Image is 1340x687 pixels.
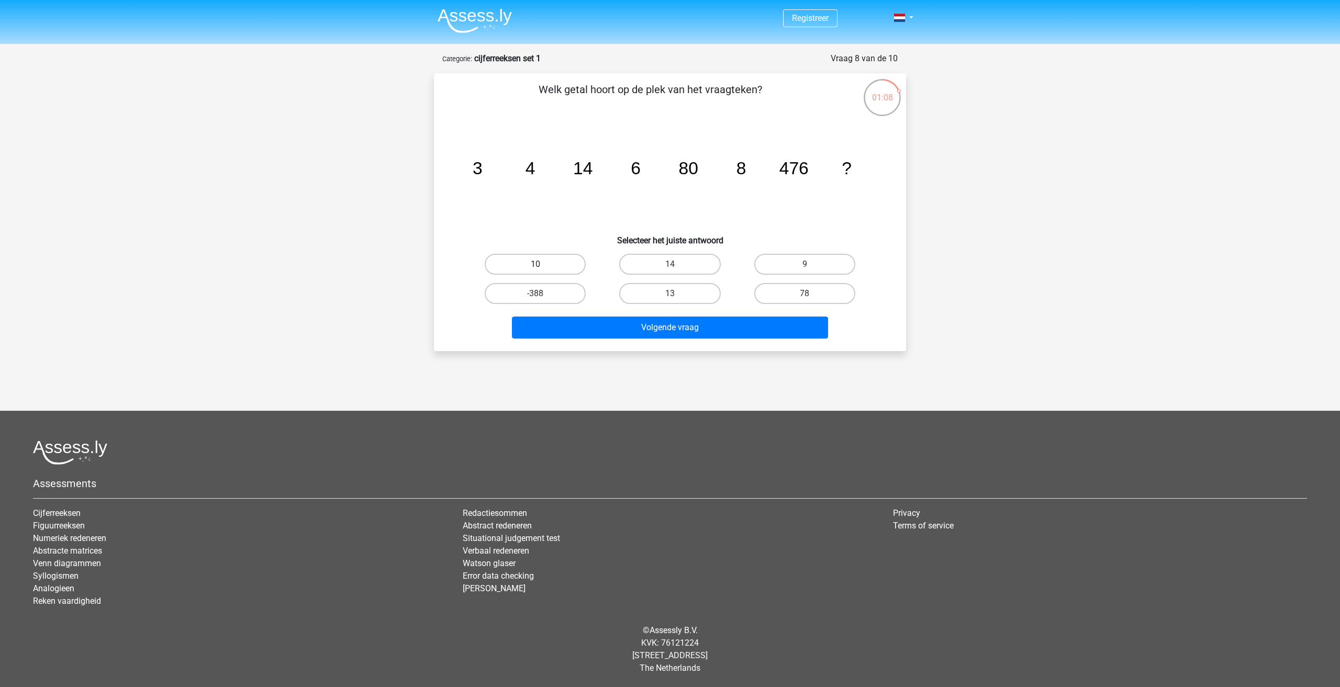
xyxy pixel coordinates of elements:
[33,508,81,518] a: Cijferreeksen
[33,596,101,606] a: Reken vaardigheid
[619,283,720,304] label: 13
[33,533,106,543] a: Numeriek redeneren
[463,546,529,556] a: Verbaal redeneren
[650,625,698,635] a: Assessly B.V.
[33,440,107,465] img: Assessly logo
[438,8,512,33] img: Assessly
[33,558,101,568] a: Venn diagrammen
[33,546,102,556] a: Abstracte matrices
[779,159,809,178] tspan: 476
[463,558,516,568] a: Watson glaser
[33,521,85,531] a: Figuurreeksen
[474,53,541,63] strong: cijferreeksen set 1
[473,159,483,178] tspan: 3
[33,583,74,593] a: Analogieen
[463,533,560,543] a: Situational judgement test
[736,159,746,178] tspan: 8
[863,78,902,104] div: 01:08
[33,571,79,581] a: Syllogismen
[463,583,526,593] a: [PERSON_NAME]
[451,82,850,113] p: Welk getal hoort op de plek van het vraagteken?
[442,55,472,63] small: Categorie:
[451,227,889,245] h6: Selecteer het juiste antwoord
[512,317,829,339] button: Volgende vraag
[573,159,593,178] tspan: 14
[893,521,954,531] a: Terms of service
[25,616,1315,683] div: © KVK: 76121224 [STREET_ADDRESS] The Netherlands
[792,13,829,23] a: Registreer
[463,521,532,531] a: Abstract redeneren
[463,571,534,581] a: Error data checking
[526,159,535,178] tspan: 4
[485,283,586,304] label: -388
[831,52,898,65] div: Vraag 8 van de 10
[679,159,698,178] tspan: 80
[842,159,852,178] tspan: ?
[33,477,1307,490] h5: Assessments
[754,254,855,275] label: 9
[754,283,855,304] label: 78
[631,159,641,178] tspan: 6
[485,254,586,275] label: 10
[893,508,920,518] a: Privacy
[619,254,720,275] label: 14
[463,508,527,518] a: Redactiesommen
